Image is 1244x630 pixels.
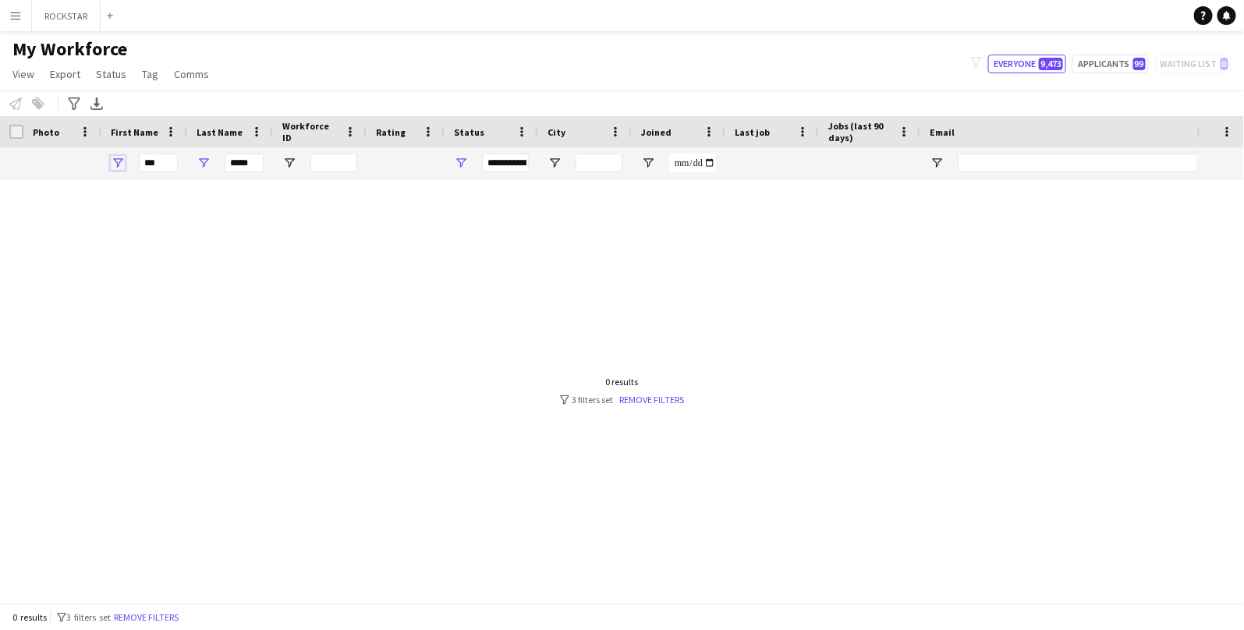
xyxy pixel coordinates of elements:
span: Photo [33,126,59,138]
span: Status [454,126,484,138]
button: Open Filter Menu [930,156,944,170]
span: Jobs (last 90 days) [828,120,892,143]
button: Open Filter Menu [197,156,211,170]
input: City Filter Input [576,154,622,172]
span: Rating [376,126,406,138]
span: 99 [1133,58,1146,70]
button: Open Filter Menu [282,156,296,170]
button: Open Filter Menu [548,156,562,170]
a: Remove filters [620,394,685,405]
span: Status [96,67,126,81]
button: Everyone9,473 [988,55,1066,73]
input: Last Name Filter Input [225,154,264,172]
app-action-btn: Advanced filters [65,94,83,113]
span: View [12,67,34,81]
input: Email Filter Input [958,154,1223,172]
span: My Workforce [12,37,127,61]
span: First Name [111,126,158,138]
span: Export [50,67,80,81]
span: City [548,126,565,138]
input: Workforce ID Filter Input [310,154,357,172]
span: Comms [174,67,209,81]
div: 3 filters set [560,394,685,405]
input: Joined Filter Input [669,154,716,172]
a: Export [44,64,87,84]
span: Joined [641,126,672,138]
button: Remove filters [111,609,182,626]
span: Tag [142,67,158,81]
button: Open Filter Menu [111,156,125,170]
button: Open Filter Menu [641,156,655,170]
input: Column with Header Selection [9,125,23,139]
a: Comms [168,64,215,84]
button: Open Filter Menu [454,156,468,170]
button: Applicants99 [1072,55,1149,73]
span: Last Name [197,126,243,138]
span: 3 filters set [66,611,111,623]
span: Email [930,126,955,138]
button: ROCKSTAR [32,1,101,31]
a: Tag [136,64,165,84]
input: First Name Filter Input [139,154,178,172]
a: View [6,64,41,84]
span: 9,473 [1039,58,1063,70]
a: Status [90,64,133,84]
app-action-btn: Export XLSX [87,94,106,113]
div: 0 results [560,376,685,388]
span: Last job [735,126,770,138]
span: Workforce ID [282,120,338,143]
